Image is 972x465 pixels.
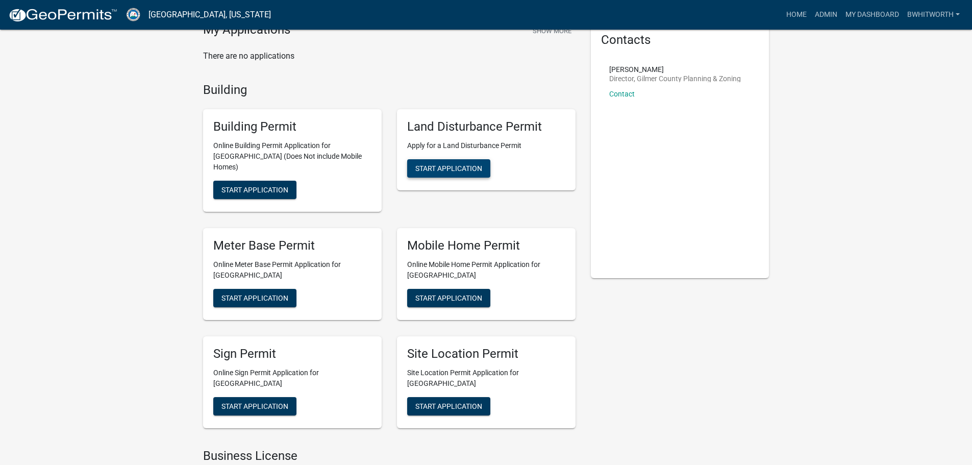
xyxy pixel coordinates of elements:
[407,159,490,178] button: Start Application
[903,5,964,25] a: BWhitworth
[203,50,576,62] p: There are no applications
[203,22,290,38] h4: My Applications
[415,164,482,173] span: Start Application
[407,238,565,253] h5: Mobile Home Permit
[213,259,371,281] p: Online Meter Base Permit Application for [GEOGRAPHIC_DATA]
[213,238,371,253] h5: Meter Base Permit
[841,5,903,25] a: My Dashboard
[609,75,741,82] p: Director, Gilmer County Planning & Zoning
[407,259,565,281] p: Online Mobile Home Permit Application for [GEOGRAPHIC_DATA]
[415,293,482,302] span: Start Application
[811,5,841,25] a: Admin
[213,181,296,199] button: Start Application
[407,347,565,361] h5: Site Location Permit
[213,368,371,389] p: Online Sign Permit Application for [GEOGRAPHIC_DATA]
[148,6,271,23] a: [GEOGRAPHIC_DATA], [US_STATE]
[407,368,565,389] p: Site Location Permit Application for [GEOGRAPHIC_DATA]
[407,140,565,151] p: Apply for a Land Disturbance Permit
[415,402,482,410] span: Start Application
[221,293,288,302] span: Start Application
[529,22,576,39] button: Show More
[609,66,741,73] p: [PERSON_NAME]
[213,289,296,307] button: Start Application
[407,397,490,415] button: Start Application
[203,83,576,97] h4: Building
[221,186,288,194] span: Start Application
[213,140,371,173] p: Online Building Permit Application for [GEOGRAPHIC_DATA] (Does Not include Mobile Homes)
[782,5,811,25] a: Home
[213,119,371,134] h5: Building Permit
[213,397,296,415] button: Start Application
[601,33,759,47] h5: Contacts
[407,119,565,134] h5: Land Disturbance Permit
[213,347,371,361] h5: Sign Permit
[407,289,490,307] button: Start Application
[203,449,576,463] h4: Business License
[126,8,140,21] img: Gilmer County, Georgia
[609,90,635,98] a: Contact
[221,402,288,410] span: Start Application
